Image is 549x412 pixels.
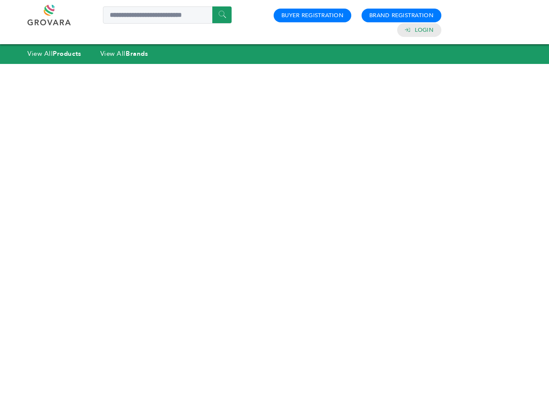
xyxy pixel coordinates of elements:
a: Brand Registration [369,12,434,19]
input: Search a product or brand... [103,6,232,24]
strong: Brands [126,49,148,58]
a: View AllBrands [100,49,148,58]
a: Login [415,26,434,34]
strong: Products [53,49,81,58]
a: View AllProducts [27,49,81,58]
a: Buyer Registration [281,12,344,19]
